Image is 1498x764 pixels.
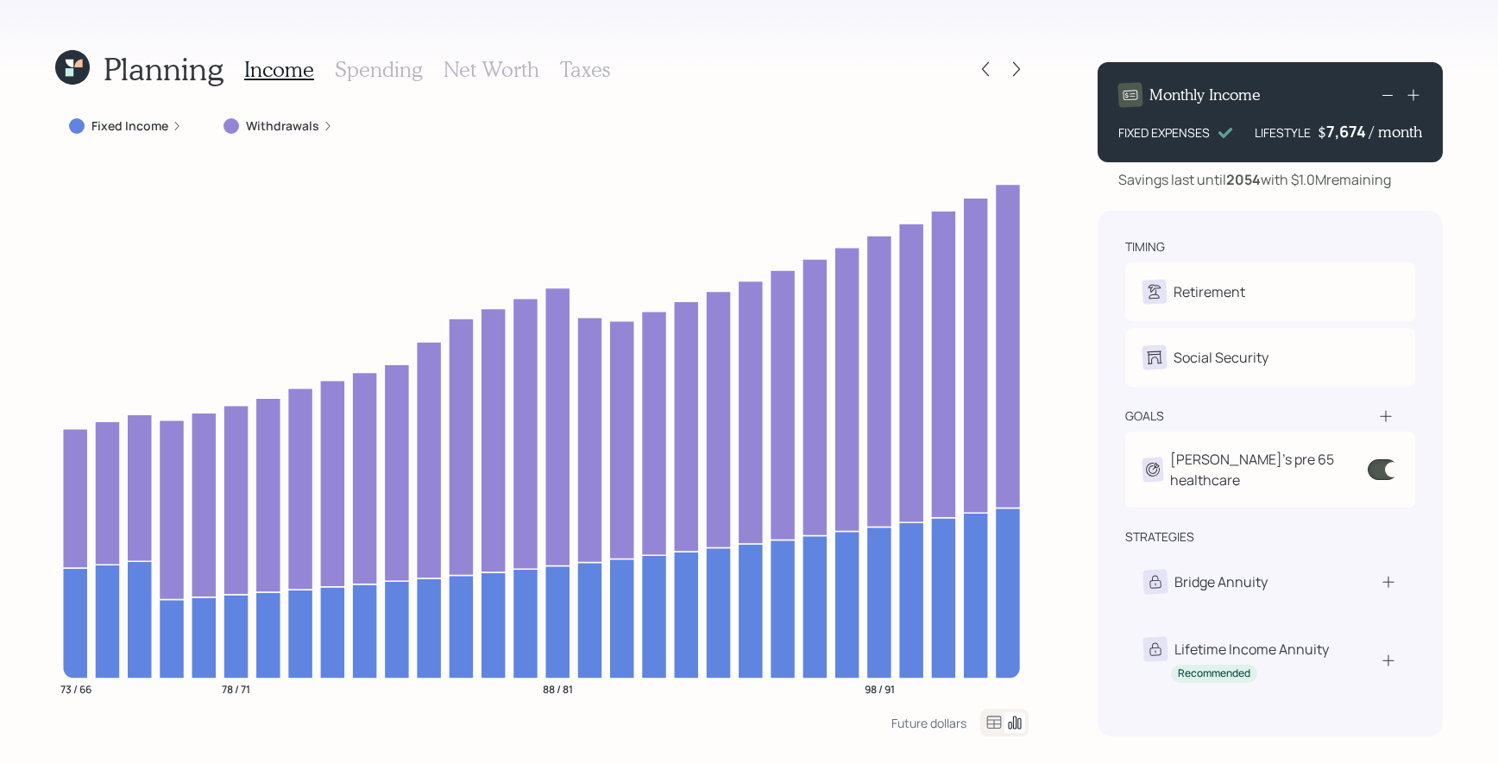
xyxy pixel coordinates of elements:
div: Savings last until with $1.0M remaining [1118,169,1391,190]
h3: Taxes [560,57,610,82]
div: Bridge Annuity [1174,571,1268,592]
div: goals [1125,407,1164,425]
div: LIFESTYLE [1255,123,1311,142]
label: Withdrawals [246,117,319,135]
div: Social Security [1174,347,1268,368]
label: Fixed Income [91,117,168,135]
div: timing [1125,238,1165,256]
tspan: 78 / 71 [222,681,250,696]
div: Lifetime Income Annuity [1174,639,1329,660]
div: Recommended [1178,666,1250,681]
tspan: 88 / 81 [543,681,573,696]
h3: Spending [335,57,423,82]
h4: $ [1318,123,1326,142]
div: FIXED EXPENSES [1118,123,1210,142]
h3: Income [244,57,314,82]
div: strategies [1125,528,1194,546]
h3: Net Worth [444,57,539,82]
div: [PERSON_NAME]'s pre 65 healthcare [1170,449,1369,490]
h4: Monthly Income [1149,85,1261,104]
h4: / month [1369,123,1422,142]
tspan: 98 / 91 [865,681,895,696]
div: Retirement [1174,281,1245,302]
h1: Planning [104,50,223,87]
tspan: 73 / 66 [60,681,91,696]
div: Future dollars [891,715,966,731]
div: 7,674 [1326,121,1369,142]
b: 2054 [1226,170,1261,189]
